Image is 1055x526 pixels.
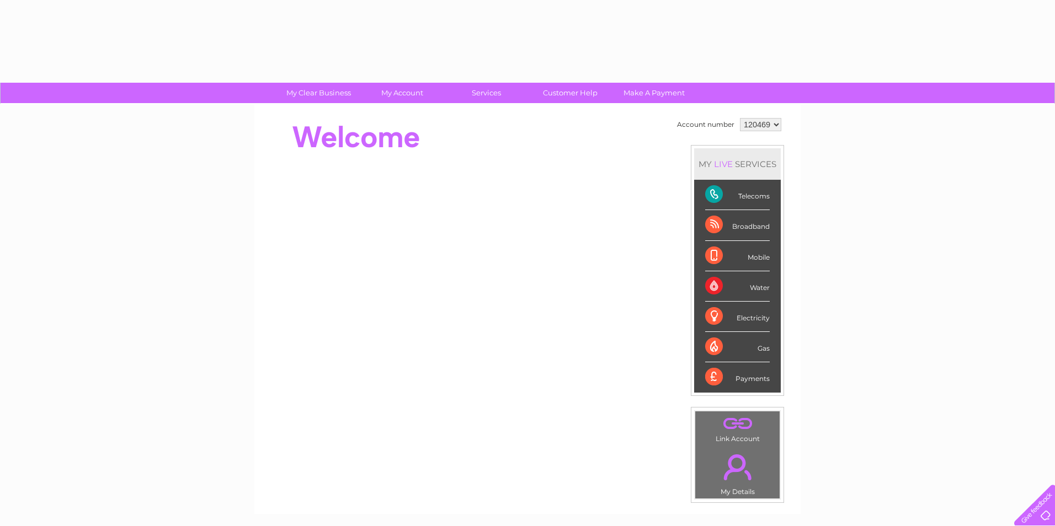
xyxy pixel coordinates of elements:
div: Electricity [705,302,770,332]
div: Telecoms [705,180,770,210]
div: LIVE [712,159,735,169]
a: My Account [357,83,448,103]
a: . [698,414,777,433]
a: Make A Payment [609,83,700,103]
a: Customer Help [525,83,616,103]
td: Account number [674,115,737,134]
div: Broadband [705,210,770,240]
div: Gas [705,332,770,362]
td: Link Account [695,411,780,446]
a: My Clear Business [273,83,364,103]
div: MY SERVICES [694,148,781,180]
div: Payments [705,362,770,392]
td: My Details [695,445,780,499]
div: Mobile [705,241,770,271]
div: Water [705,271,770,302]
a: Services [441,83,532,103]
a: . [698,448,777,486]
